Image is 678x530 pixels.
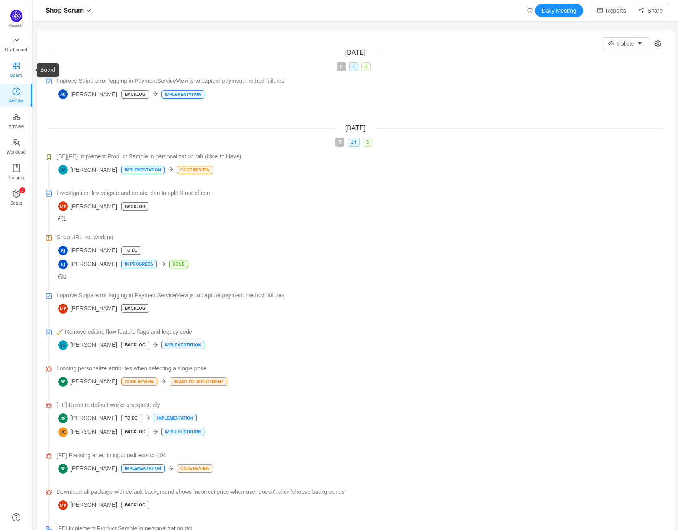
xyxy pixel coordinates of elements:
[12,190,20,198] i: icon: setting
[46,4,84,17] span: Shop Scrum
[162,91,204,98] p: Implementation
[57,77,664,85] a: Improve Stripe error logging in PaymentServiceView.js to capture payment method failures
[168,465,174,471] i: icon: arrow-right
[19,187,25,193] sup: 1
[591,4,632,17] button: icon: mailReports
[169,260,188,268] p: Done
[57,291,285,300] span: Improve Stripe error logging in PaymentServiceView.js to capture payment method failures
[21,187,23,193] p: 1
[168,167,174,172] i: icon: arrow-right
[12,36,20,44] i: icon: line-chart
[57,488,664,496] a: Download-all package with default background shows incorrect price when user doesn't click 'choos...
[122,91,149,98] p: Backlog
[57,451,166,460] span: [FE] Pressing enter in input redirects to 404
[57,401,664,409] a: [FE] Reset to default works unexpectedly
[152,429,158,435] i: icon: arrow-right
[58,377,117,387] span: [PERSON_NAME]
[5,41,27,58] span: Dashboard
[361,62,371,71] span: 0
[58,246,68,255] img: KJ
[57,328,192,336] span: 🧹 Remove editing flow feature flags and legacy code
[57,233,113,242] span: Shop URL not working
[145,415,150,421] i: icon: arrow-right
[12,190,20,206] a: icon: settingSetup
[12,37,20,53] a: Dashboard
[86,8,91,13] i: icon: down
[122,428,149,436] p: Backlog
[10,10,22,22] img: Quantify
[335,138,345,147] span: 5
[57,77,285,85] span: Improve Stripe error logging in PaymentServiceView.js to capture payment method failures
[8,169,24,186] span: Training
[12,113,20,121] i: icon: gold
[535,4,583,17] button: Daily Meeting
[527,8,533,13] i: icon: history
[177,166,213,174] p: Code Review
[58,201,68,211] img: MP
[348,138,359,147] span: 14
[9,118,24,134] span: Archive
[12,139,20,155] a: Workload
[154,414,197,422] p: Implementation
[57,189,212,197] span: Investigation: Investigate and create plan to split X out of core
[122,305,149,312] p: Backlog
[57,189,664,197] a: Investigation: Investigate and create plan to split X out of core
[57,451,664,460] a: [FE] Pressing enter in input redirects to 404
[58,304,117,314] span: [PERSON_NAME]
[58,413,117,423] span: [PERSON_NAME]
[9,93,23,109] span: Activity
[12,513,20,521] a: icon: question-circle
[58,304,68,314] img: MP
[57,152,664,161] a: [BE][FE] Implement Product Sample in personalization tab (Nice to Have)
[12,164,20,181] a: Training
[58,274,66,280] span: 3
[58,427,68,437] img: VC
[345,125,365,132] span: [DATE]
[57,328,664,336] a: 🧹 Remove editing flow feature flags and legacy code
[58,340,117,350] span: [PERSON_NAME]
[12,113,20,130] a: Archive
[162,428,204,436] p: Implementation
[122,414,141,422] p: To Do
[122,166,164,174] p: Implementation
[58,260,117,269] span: [PERSON_NAME]
[160,261,166,267] i: icon: arrow-right
[58,340,68,350] img: JS
[122,203,149,210] p: Backlog
[122,501,149,509] p: Backlog
[58,201,117,211] span: [PERSON_NAME]
[58,464,117,474] span: [PERSON_NAME]
[345,49,365,56] span: [DATE]
[152,342,158,348] i: icon: arrow-right
[12,88,20,104] a: Activity
[58,500,68,510] img: MP
[58,260,68,269] img: KJ
[162,341,204,349] p: Implementation
[177,465,213,472] p: Code Review
[632,4,669,17] button: icon: share-altShare
[12,138,20,147] i: icon: team
[58,274,63,279] i: icon: message
[58,377,68,387] img: RP
[57,364,664,373] a: Loosing personalize attributes when selecting a single pose
[12,62,20,70] i: icon: appstore
[58,216,66,222] span: 1
[57,291,664,300] a: Improve Stripe error logging in PaymentServiceView.js to capture payment method failures
[57,152,241,161] span: [BE][FE] Implement Product Sample in personalization tab (Nice to Have)
[57,233,664,242] a: Shop URL not working
[122,378,157,385] p: Code Review
[58,89,68,99] img: AB
[58,427,117,437] span: [PERSON_NAME]
[602,37,649,50] button: icon: eyeFollowicon: caret-down
[654,40,661,47] i: icon: setting
[9,24,23,28] span: Quantify
[58,464,68,474] img: RP
[7,144,26,160] span: Workload
[58,165,117,175] span: [PERSON_NAME]
[57,401,160,409] span: [FE] Reset to default works unexpectedly
[10,67,22,83] span: Board
[161,379,166,384] i: icon: arrow-right
[170,378,227,385] p: Ready to Deployment
[12,87,20,95] i: icon: history
[12,62,20,78] a: Board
